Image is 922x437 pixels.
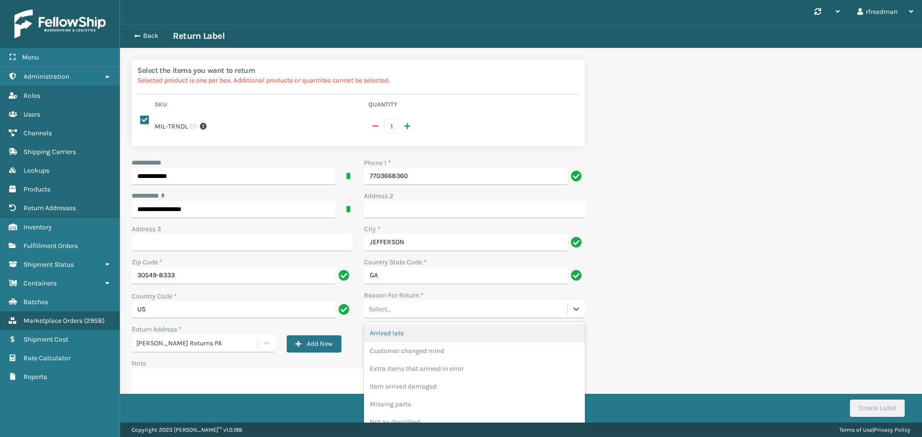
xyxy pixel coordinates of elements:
[137,75,579,85] p: Selected product is one per box. Additional products or quantites cannot be selected.
[24,373,47,381] span: Reports
[369,304,391,314] div: Select...
[24,279,57,287] span: Containers
[129,32,173,40] button: Back
[364,324,585,342] div: Arrived late
[132,257,162,267] label: Zip Code
[24,260,74,269] span: Shipment Status
[155,121,188,131] label: MIL-TRNDL
[364,224,380,234] label: City
[365,100,579,112] th: Quantity
[24,223,52,231] span: Inventory
[132,359,146,367] label: Note
[132,324,182,334] label: Return Address
[364,342,585,360] div: Customer changed mind
[136,338,258,348] div: [PERSON_NAME] Returns PA
[152,100,365,112] th: Sku
[173,30,225,42] h3: Return Label
[24,185,50,193] span: Products
[24,166,49,175] span: Lookups
[14,10,106,38] img: logo
[132,224,161,234] label: Address 3
[364,158,391,168] label: Phone 1
[84,317,105,325] span: ( 2958 )
[874,426,910,433] a: Privacy Policy
[364,290,424,300] label: Reason For Return
[24,204,76,212] span: Return Addresses
[364,257,426,267] label: Country State Code
[132,291,177,301] label: Country Code
[24,129,52,137] span: Channels
[24,110,40,118] span: Users
[24,242,78,250] span: Fulfillment Orders
[850,400,905,417] button: Create Label
[24,148,76,156] span: Shipping Carriers
[190,121,197,131] span: ( 1 )
[137,65,579,75] h2: Select the items you want to return
[22,53,39,61] span: Menu
[24,354,71,362] span: Rate Calculator
[364,413,585,431] div: Not as described
[287,335,341,353] button: Add New
[364,360,585,378] div: Extra items that arrived in error
[132,423,242,437] p: Copyright 2023 [PERSON_NAME]™ v 1.0.188
[839,423,910,437] div: |
[24,72,69,81] span: Administration
[24,335,68,343] span: Shipment Cost
[24,298,48,306] span: Batches
[24,92,40,100] span: Roles
[24,317,83,325] span: Marketplace Orders
[364,395,585,413] div: Missing parts
[364,191,393,201] label: Address 2
[839,426,873,433] a: Terms of Use
[364,378,585,395] div: Item arrived damaged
